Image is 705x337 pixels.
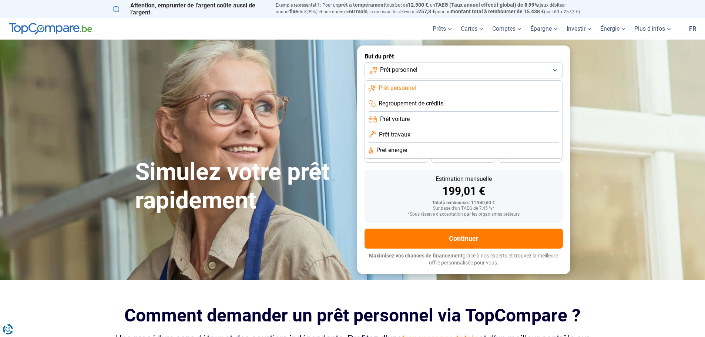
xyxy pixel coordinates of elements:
[370,176,557,182] div: Estimation mensuelle
[380,66,417,74] span: Prêt personnel
[685,18,701,40] a: fr
[276,2,592,15] p: Exemple représentatif : Pour un tous but de , un (taux débiteur annuel de 8,99%) et une durée de ...
[376,146,407,154] span: Prêt énergie
[338,2,385,8] span: prêt à tempérament
[526,18,562,40] a: Épargne
[379,100,443,108] span: Regroupement de crédits
[370,186,557,197] div: 199,01 €
[451,9,544,14] span: montant total à rembourser de 15.438 €
[113,305,592,326] h2: Comment demander un prêt personnel via TopCompare ?
[379,131,410,139] span: Prêt travaux
[349,9,367,14] span: 60 mois
[630,18,675,40] a: Plus d'infos
[522,155,538,159] span: 24 mois
[369,253,463,259] span: Maximisez vos chances de financement
[380,115,410,123] span: Prêt voiture
[379,84,416,92] span: Prêt personnel
[456,18,488,40] a: Cartes
[370,212,557,217] div: *Sous réserve d'acceptation par les organismes prêteurs
[365,62,563,78] button: Prêt personnel
[9,23,92,35] img: TopCompare
[365,229,563,249] button: Continuer
[488,18,526,40] a: Comptes
[408,2,428,8] span: 12.500 €
[435,2,538,8] span: TAEG (Taux annuel effectif global) de 8,99%
[418,9,435,14] span: 257,3 €
[113,2,267,16] p: Attention, emprunter de l'argent coûte aussi de l'argent.
[370,206,557,211] div: Sur base d'un TAEG de 7,45 %*
[562,18,596,40] a: Investir
[365,252,563,267] p: grâce à nos experts et trouvez la meilleure offre personnalisée pour vous.
[596,18,630,40] a: Énergie
[135,158,348,215] h1: Simulez votre prêt rapidement
[455,155,471,159] span: 30 mois
[388,155,404,159] span: 36 mois
[289,9,298,14] span: fixe
[365,53,563,60] label: But du prêt
[370,200,557,206] div: Total à rembourser: 11 940,60 €
[428,18,456,40] a: Prêts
